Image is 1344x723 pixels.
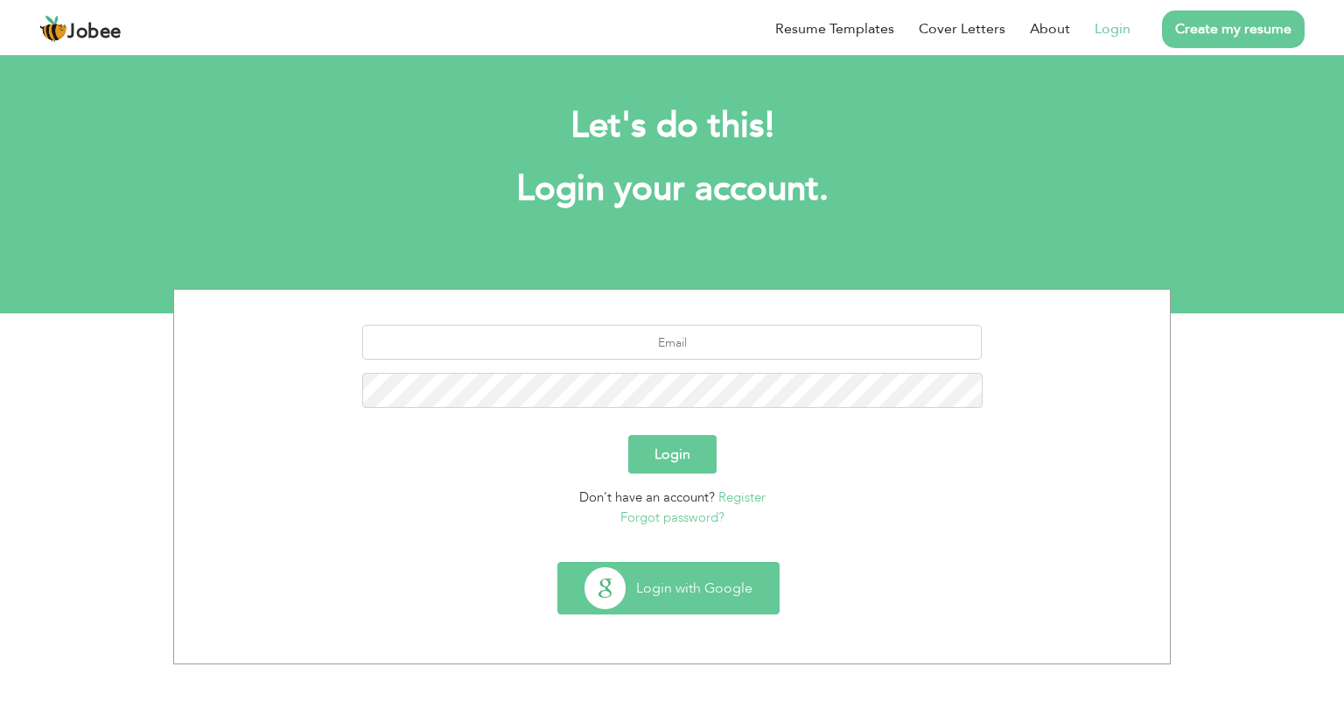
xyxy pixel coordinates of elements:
a: Forgot password? [620,509,724,526]
span: Don't have an account? [579,488,715,506]
h1: Login your account. [199,166,1144,212]
a: Resume Templates [775,18,894,39]
a: Create my resume [1162,11,1305,48]
button: Login with Google [558,563,779,614]
a: Cover Letters [919,18,1005,39]
a: Register [718,488,766,506]
a: Jobee [39,15,122,43]
span: Jobee [67,23,122,42]
h2: Let's do this! [199,103,1144,149]
input: Email [362,325,983,360]
img: jobee.io [39,15,67,43]
a: About [1030,18,1070,39]
a: Login [1095,18,1130,39]
button: Login [628,435,717,474]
